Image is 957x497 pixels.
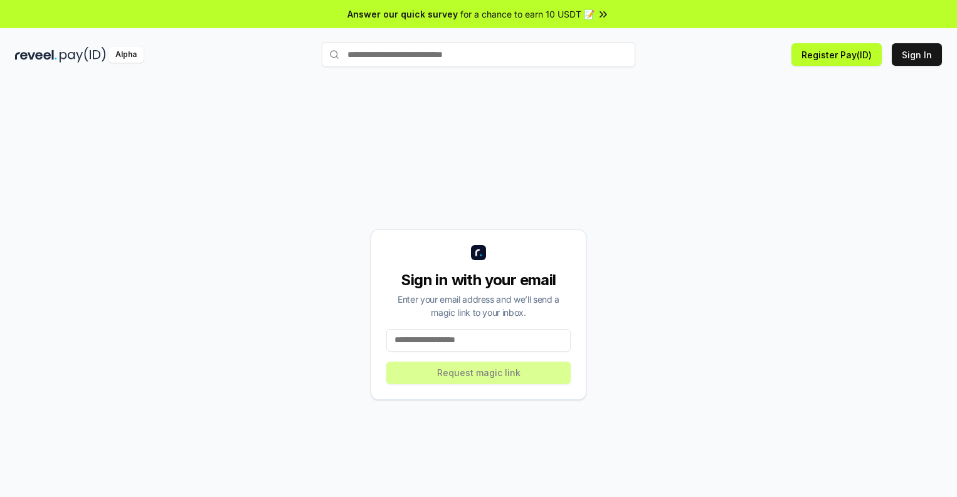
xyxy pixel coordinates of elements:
span: for a chance to earn 10 USDT 📝 [460,8,595,21]
img: reveel_dark [15,47,57,63]
div: Enter your email address and we’ll send a magic link to your inbox. [386,293,571,319]
div: Alpha [108,47,144,63]
button: Sign In [892,43,942,66]
img: logo_small [471,245,486,260]
img: pay_id [60,47,106,63]
div: Sign in with your email [386,270,571,290]
button: Register Pay(ID) [791,43,882,66]
span: Answer our quick survey [347,8,458,21]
